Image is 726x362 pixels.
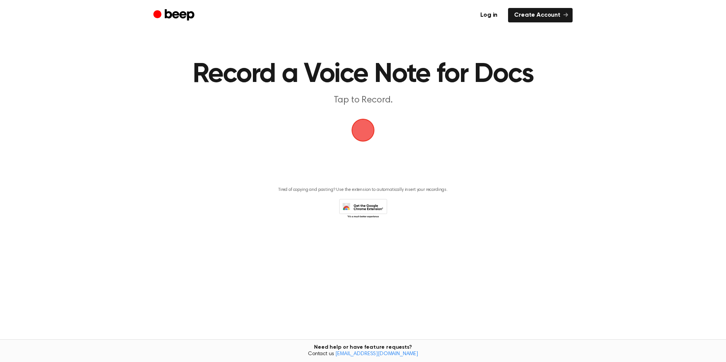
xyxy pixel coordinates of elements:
[508,8,573,22] a: Create Account
[474,8,503,22] a: Log in
[335,351,418,357] a: [EMAIL_ADDRESS][DOMAIN_NAME]
[278,187,448,193] p: Tired of copying and pasting? Use the extension to automatically insert your recordings.
[217,94,509,107] p: Tap to Record.
[169,61,557,88] h1: Record a Voice Note for Docs
[352,119,374,142] img: Beep Logo
[153,8,196,23] a: Beep
[5,351,721,358] span: Contact us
